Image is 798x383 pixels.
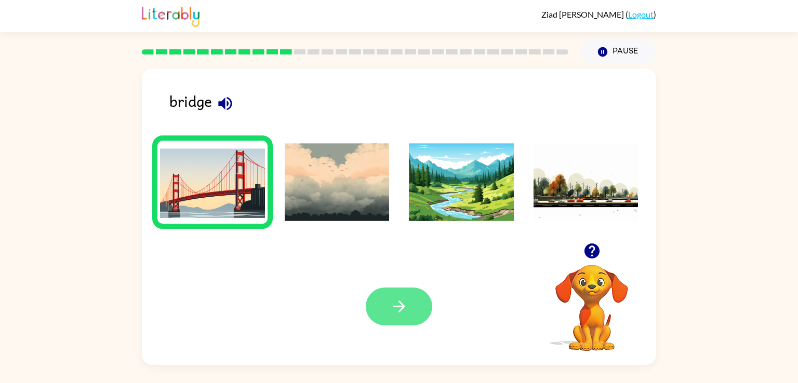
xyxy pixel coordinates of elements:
[581,40,656,64] button: Pause
[534,143,639,221] img: Answer choice 4
[409,143,514,221] img: Answer choice 3
[169,89,656,122] div: bridge
[541,9,626,19] span: Ziad [PERSON_NAME]
[160,143,265,221] img: Answer choice 1
[540,249,644,352] video: Your browser must support playing .mp4 files to use Literably. Please try using another browser.
[142,4,199,27] img: Literably
[628,9,654,19] a: Logout
[285,143,390,221] img: Answer choice 2
[541,9,656,19] div: ( )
